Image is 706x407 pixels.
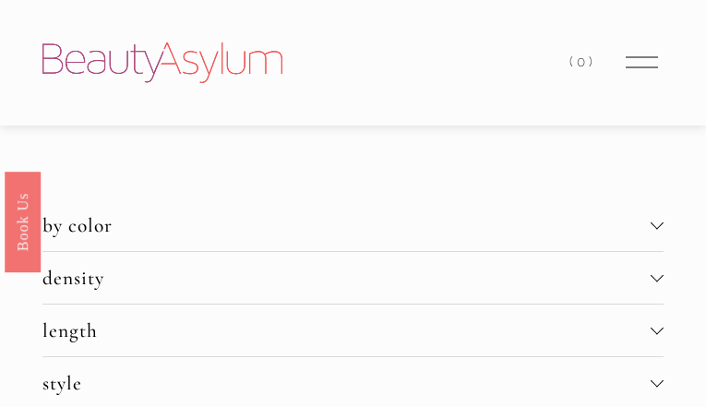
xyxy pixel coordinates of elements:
a: Book Us [5,171,41,271]
span: density [42,266,651,290]
img: Beauty Asylum | Bridal Hair &amp; Makeup Charlotte &amp; Atlanta [42,42,282,83]
span: ( [569,54,577,70]
button: density [42,252,664,304]
button: length [42,305,664,356]
a: 0 items in cart [569,50,595,75]
span: style [42,371,651,395]
button: by color [42,199,664,251]
span: length [42,318,651,342]
span: ) [589,54,596,70]
span: by color [42,213,651,237]
span: 0 [577,54,589,70]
